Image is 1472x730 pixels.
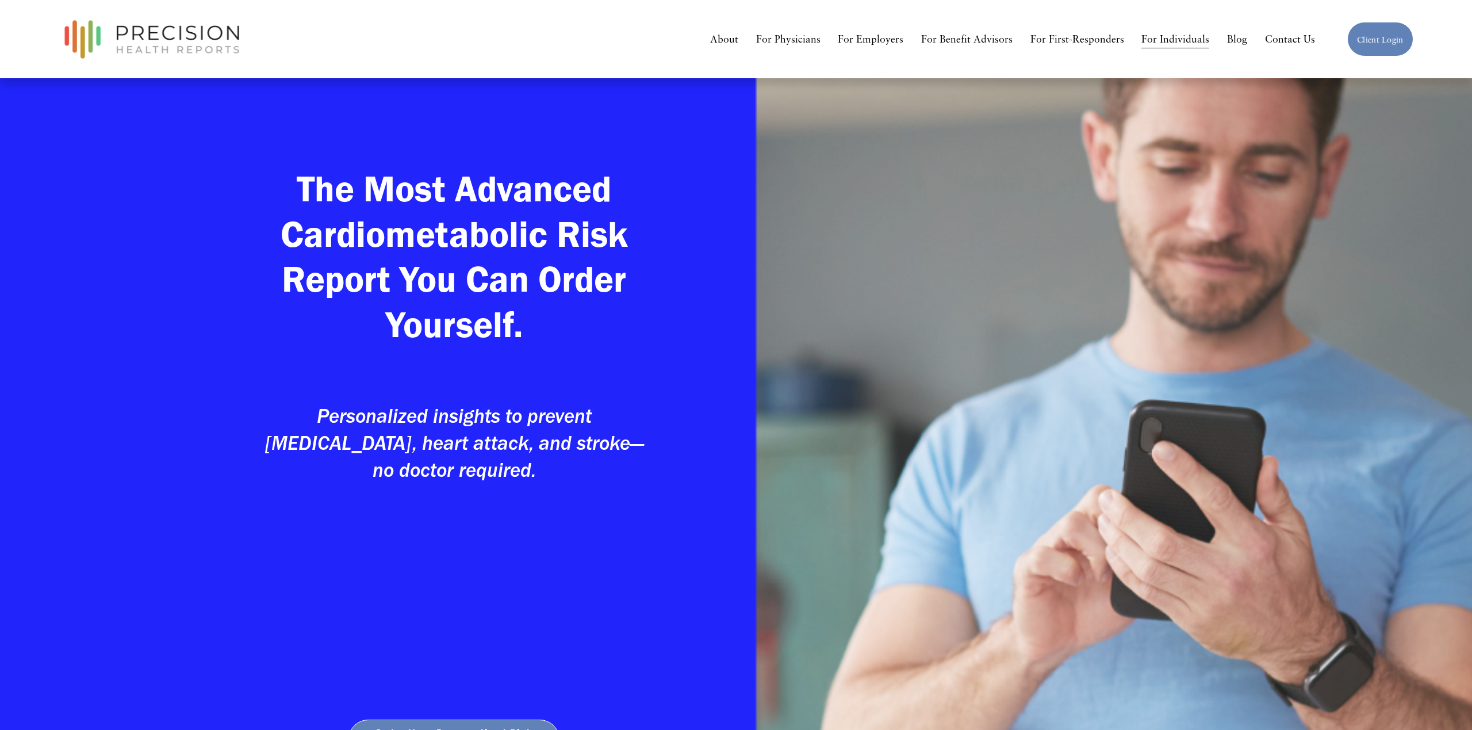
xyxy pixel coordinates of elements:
[1030,29,1124,49] a: For First-Responders
[1227,29,1247,49] a: Blog
[838,29,903,49] a: For Employers
[1265,29,1315,49] a: Contact Us
[1141,29,1209,49] a: For Individuals
[710,29,738,49] a: About
[281,166,637,347] strong: The Most Advanced Cardiometabolic Risk Report You Can Order Yourself.
[1347,22,1413,57] a: Client Login
[921,29,1013,49] a: For Benefit Advisors
[756,29,821,49] a: For Physicians
[265,404,643,482] em: Personalized insights to prevent [MEDICAL_DATA], heart attack, and stroke—no doctor required.
[59,15,245,64] img: Precision Health Reports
